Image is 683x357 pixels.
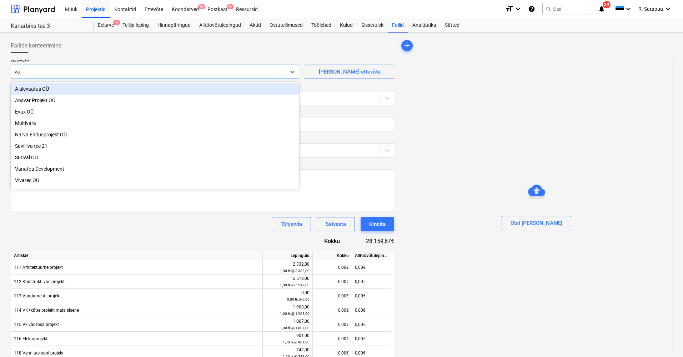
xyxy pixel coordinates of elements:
div: Artikkel [11,251,263,260]
div: Hinnapäringud [153,18,195,32]
a: Sissetulek [357,18,388,32]
i: format_size [505,5,514,13]
div: 5 512,00 [266,275,310,288]
small: 1,00 tk @ 1 007,00 [280,326,310,330]
span: 9+ [198,4,205,9]
div: Evax OÜ [11,106,299,117]
div: Kanarbiku tee 3 [11,22,85,30]
a: Eelarve4 [94,18,118,32]
button: Otsi [PERSON_NAME] [502,216,571,230]
button: Salvesta [317,217,355,231]
div: Lepinguid [263,251,313,260]
a: Failid [388,18,408,32]
span: 39 [603,1,611,8]
a: Töölehed [307,18,336,32]
div: 0,00€ [352,317,391,332]
a: Tellija leping [118,18,153,32]
a: Kulud [336,18,357,32]
span: Failide konteerimine [11,41,61,50]
div: 28 159,67€ [351,237,394,245]
div: Vajuta Enter, et va luua [11,186,299,197]
span: 111 Arhitektuurne projekt [14,265,63,270]
span: 116 Elektriprojekt [14,336,47,341]
button: Tühjenda [272,217,311,231]
div: Kokku [301,237,351,245]
a: Aktid [245,18,265,32]
a: Ostutellimused [265,18,307,32]
span: add [403,41,411,50]
div: 0,00€ [352,260,391,275]
i: Abikeskus [528,5,535,13]
div: Multivara [11,117,299,129]
a: Sätted [441,18,464,32]
span: 9+ [227,4,234,9]
div: 1 908,00 [266,304,310,317]
div: Ansvar Projekt OÜ [11,95,299,106]
span: R. Sarapuu [638,6,663,12]
div: 0,00€ [313,332,352,346]
small: 0,00 tk @ 0,00 [287,297,310,301]
div: [PERSON_NAME] ettevõte [319,67,381,76]
small: 1,00 tk @ 5 512,00 [280,283,310,287]
span: 115 Vk välisosa projekt [14,322,59,327]
button: Otsi [542,3,592,15]
button: Kinnita [361,217,394,231]
div: 0,00€ [352,289,391,303]
div: Saviliiva tee 21 [11,140,299,152]
div: Surival OÜ [11,152,299,163]
span: 113 Vundamenti projekt [14,293,61,298]
div: Salvesta [326,220,346,229]
div: 2 332,00 [266,261,310,274]
div: Tühjenda [281,220,302,229]
div: 0,00€ [352,275,391,289]
div: Vivarec OÜ [11,175,299,186]
div: 0,00€ [313,303,352,317]
div: Kinnita [369,220,386,229]
div: Vanatoa Development [11,163,299,175]
a: Alltöövõtulepingud [195,18,245,32]
div: 1 007,00 [266,318,310,331]
small: 1,00 tk @ 2 332,00 [280,269,310,273]
i: notifications [598,5,605,13]
div: 0,00 [266,290,310,303]
div: 0,00€ [352,332,391,346]
div: 0,00€ [313,289,352,303]
div: Kokku [313,251,352,260]
a: Analüütika [408,18,441,32]
div: 901,00 [266,332,310,346]
span: 114 VK+kütte projekt maja sisene [14,308,79,313]
button: [PERSON_NAME] ettevõte [305,65,394,79]
p: Vali ettevõte [11,59,299,65]
div: Otsi [PERSON_NAME] [511,218,562,228]
div: 0,00€ [313,317,352,332]
span: 112 Konstruktiivne projekt [14,279,65,284]
div: 0,00€ [313,260,352,275]
div: Eelarve [94,18,118,32]
span: search [546,6,551,12]
i: keyboard_arrow_down [624,5,633,13]
div: A ülevaatus OÜ [11,83,299,95]
div: Narva Ehitusprojekt OÜ [11,129,299,140]
div: 0,00€ [313,275,352,289]
div: 0,00€ [352,303,391,317]
span: 4 [113,20,120,25]
div: Alltöövõtulepingu jääk [352,251,391,260]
